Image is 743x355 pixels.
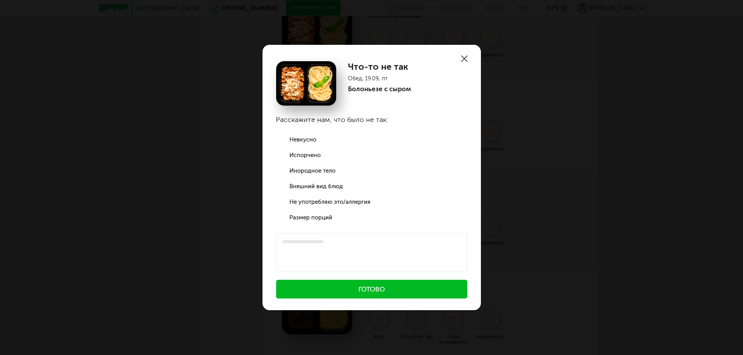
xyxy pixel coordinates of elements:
label: Не употребляю это/аллергия [262,194,481,210]
label: Инородное тело [262,163,481,178]
h1: Что-то не так [348,61,411,72]
h3: Расскажите нам, что было не так: [262,106,481,132]
label: Невкусно [262,132,481,147]
p: Болоньезе с сыром [348,85,411,93]
label: Внешний вид блюд [262,178,481,194]
img: Болоньезе с сыром [276,61,337,106]
label: Размер порций [262,210,481,225]
label: Испорчено [262,147,481,163]
button: Готово [276,280,467,298]
p: Обед, 19.09, пт [348,75,411,82]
